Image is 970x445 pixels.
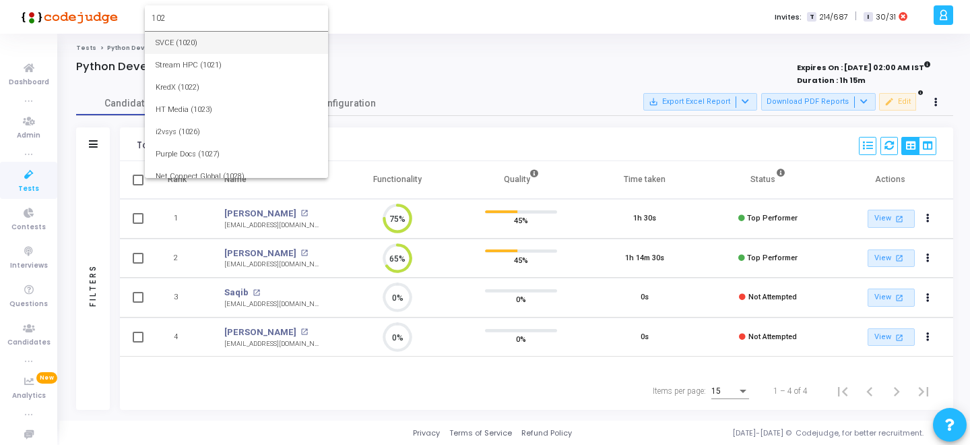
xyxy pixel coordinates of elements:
[156,54,317,76] span: Stream HPC (1021)
[156,98,317,121] span: HT Media (1023)
[156,165,317,187] span: Net Connect Global (1028)
[156,143,317,165] span: Purple Docs (1027)
[156,32,317,54] span: SVCE (1020)
[156,121,317,143] span: i2vsys (1026)
[156,76,317,98] span: KredX (1022)
[152,12,321,24] input: Search Enterprise...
